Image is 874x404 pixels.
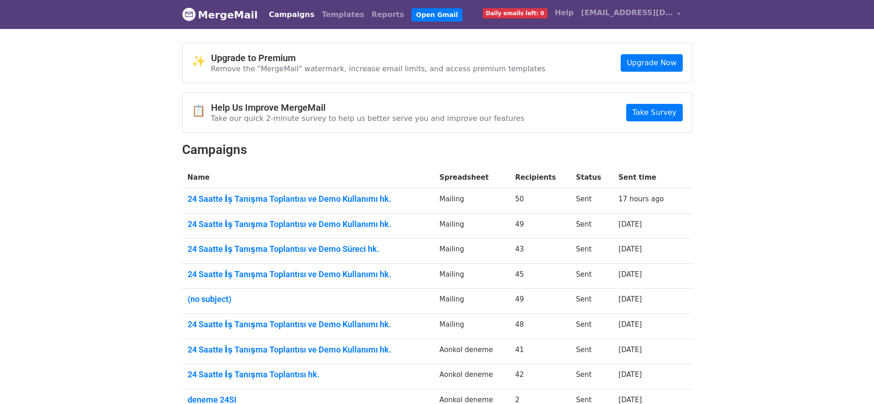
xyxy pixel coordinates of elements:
[618,396,642,404] a: [DATE]
[182,142,692,158] h2: Campaigns
[188,269,428,279] a: 24 Saatte İş Tanışma Toplantısı ve Demo Kullanımı hk.
[192,55,211,68] span: ✨
[571,339,613,364] td: Sent
[188,345,428,355] a: 24 Saatte İş Tanışma Toplantısı ve Demo Kullanımı hk.
[571,364,613,389] td: Sent
[618,270,642,279] a: [DATE]
[434,314,510,339] td: Mailing
[188,370,428,380] a: 24 Saatte İş Tanışma Toplantısı hk.
[571,314,613,339] td: Sent
[318,6,368,24] a: Templates
[188,319,428,330] a: 24 Saatte İş Tanışma Toplantısı ve Demo Kullanımı hk.
[434,364,510,389] td: Aonkol deneme
[618,295,642,303] a: [DATE]
[434,263,510,289] td: Mailing
[510,188,571,214] td: 50
[510,263,571,289] td: 45
[434,167,510,188] th: Spreadsheet
[265,6,318,24] a: Campaigns
[434,213,510,239] td: Mailing
[571,213,613,239] td: Sent
[188,219,428,229] a: 24 Saatte İş Tanışma Toplantısı ve Demo Kullanımı hk.
[571,263,613,289] td: Sent
[510,289,571,314] td: 49
[434,339,510,364] td: Aonkol deneme
[434,239,510,264] td: Mailing
[618,220,642,228] a: [DATE]
[571,289,613,314] td: Sent
[618,195,664,203] a: 17 hours ago
[618,370,642,379] a: [DATE]
[618,245,642,253] a: [DATE]
[618,320,642,329] a: [DATE]
[510,213,571,239] td: 49
[211,114,525,123] p: Take our quick 2-minute survey to help us better serve you and improve our features
[411,8,463,22] a: Open Gmail
[188,244,428,254] a: 24 Saatte İş Tanışma Toplantısı ve Demo Süreci hk.
[571,167,613,188] th: Status
[434,289,510,314] td: Mailing
[613,167,679,188] th: Sent time
[211,52,546,63] h4: Upgrade to Premium
[510,364,571,389] td: 42
[188,194,428,204] a: 24 Saatte İş Tanışma Toplantısı ve Demo Kullanımı hk.
[483,8,548,18] span: Daily emails left: 0
[618,346,642,354] a: [DATE]
[368,6,408,24] a: Reports
[510,339,571,364] td: 41
[182,5,258,24] a: MergeMail
[211,64,546,74] p: Remove the "MergeMail" watermark, increase email limits, and access premium templates
[626,104,682,121] a: Take Survey
[577,4,685,25] a: [EMAIL_ADDRESS][DOMAIN_NAME]
[182,167,434,188] th: Name
[510,314,571,339] td: 48
[182,7,196,21] img: MergeMail logo
[571,239,613,264] td: Sent
[551,4,577,22] a: Help
[571,188,613,214] td: Sent
[192,104,211,118] span: 📋
[434,188,510,214] td: Mailing
[621,54,682,72] a: Upgrade Now
[581,7,673,18] span: [EMAIL_ADDRESS][DOMAIN_NAME]
[188,294,428,304] a: (no subject)
[510,239,571,264] td: 43
[510,167,571,188] th: Recipients
[211,102,525,113] h4: Help Us Improve MergeMail
[479,4,551,22] a: Daily emails left: 0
